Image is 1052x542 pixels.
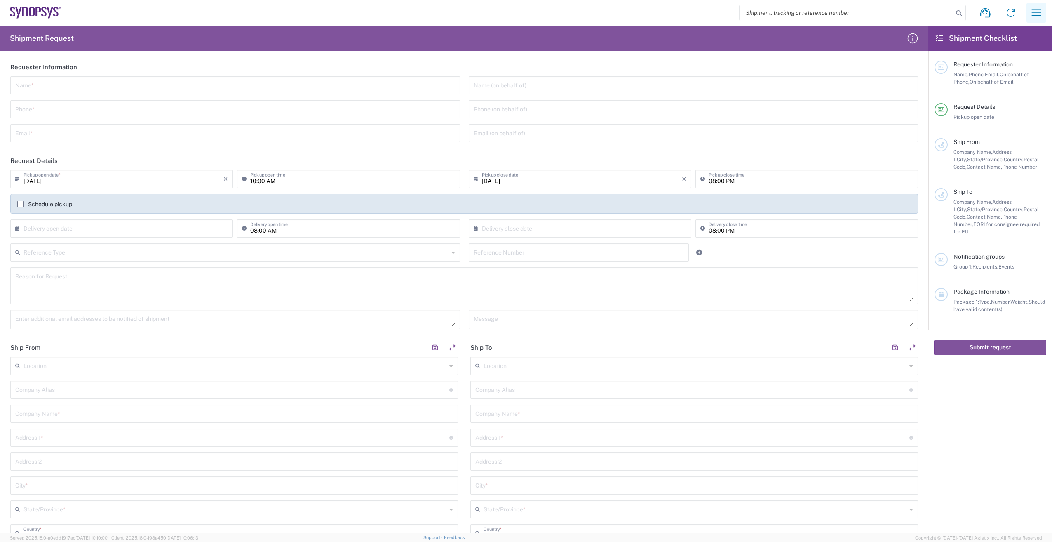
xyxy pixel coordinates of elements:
[693,247,705,258] a: Add Reference
[953,149,992,155] span: Company Name,
[957,206,967,212] span: City,
[934,340,1046,355] button: Submit request
[953,264,972,270] span: Group 1:
[10,535,108,540] span: Server: 2025.18.0-a0edd1917ac
[953,253,1005,260] span: Notification groups
[936,33,1017,43] h2: Shipment Checklist
[953,61,1013,68] span: Requester Information
[957,156,967,163] span: City,
[223,172,228,186] i: ×
[470,344,492,352] h2: Ship To
[1004,206,1024,212] span: Country,
[915,534,1042,542] span: Copyright © [DATE]-[DATE] Agistix Inc., All Rights Reserved
[985,71,1000,78] span: Email,
[953,288,1010,295] span: Package Information
[953,221,1040,235] span: EORI for consignee required for EU
[967,214,1002,220] span: Contact Name,
[953,199,992,205] span: Company Name,
[967,156,1004,163] span: State/Province,
[10,63,77,71] h2: Requester Information
[953,104,995,110] span: Request Details
[444,535,465,540] a: Feedback
[998,264,1014,270] span: Events
[991,299,1010,305] span: Number,
[979,299,991,305] span: Type,
[17,201,72,207] label: Schedule pickup
[740,5,953,21] input: Shipment, tracking or reference number
[969,71,985,78] span: Phone,
[953,189,972,195] span: Ship To
[166,535,198,540] span: [DATE] 10:06:13
[972,264,998,270] span: Recipients,
[10,157,58,165] h2: Request Details
[423,535,444,540] a: Support
[10,344,40,352] h2: Ship From
[967,164,1002,170] span: Contact Name,
[970,79,1014,85] span: On behalf of Email
[953,139,980,145] span: Ship From
[953,299,979,305] span: Package 1:
[953,114,994,120] span: Pickup open date
[953,71,969,78] span: Name,
[111,535,198,540] span: Client: 2025.18.0-198a450
[10,33,74,43] h2: Shipment Request
[682,172,686,186] i: ×
[1010,299,1029,305] span: Weight,
[75,535,108,540] span: [DATE] 10:10:00
[1004,156,1024,163] span: Country,
[967,206,1004,212] span: State/Province,
[1002,164,1037,170] span: Phone Number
